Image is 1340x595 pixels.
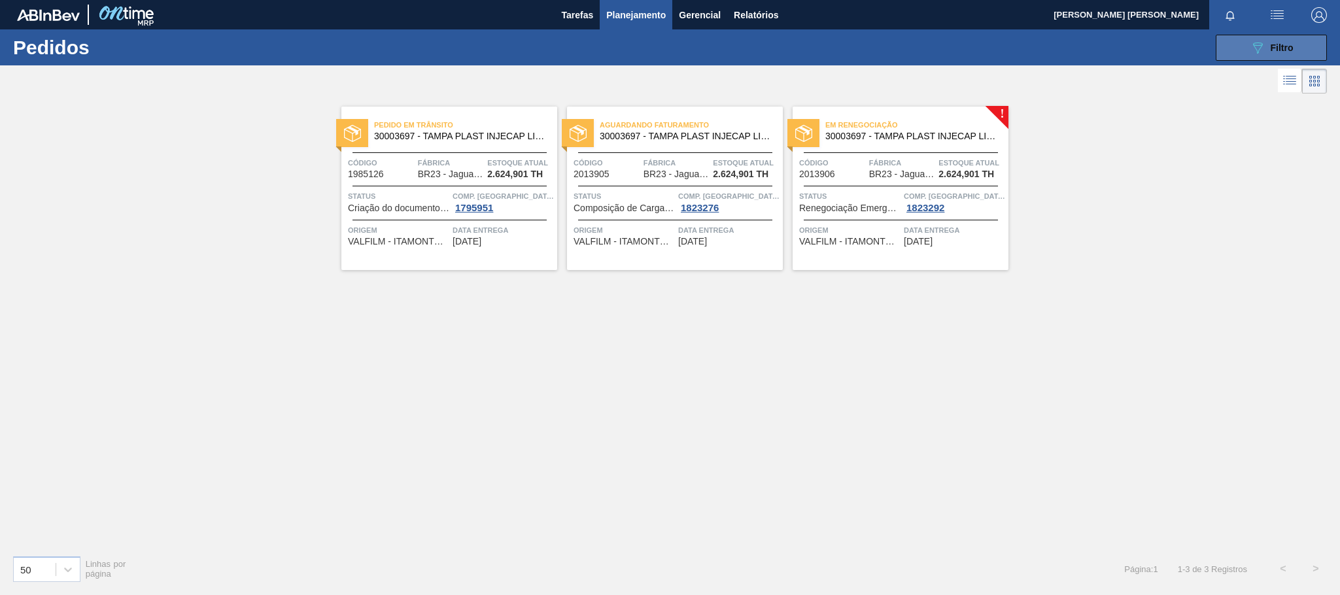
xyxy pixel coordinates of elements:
span: Estoque atual [713,156,780,169]
a: Comp. [GEOGRAPHIC_DATA]1823276 [678,190,780,213]
span: Linhas por página [86,559,126,579]
span: Código [574,156,640,169]
img: TNhmsLtSVTkK8tSr43FrP2fwEKptu5GPRR3wAAAABJRU5ErkJggg== [17,9,80,21]
span: Código [348,156,415,169]
button: Filtro [1216,35,1327,61]
button: Notificações [1209,6,1251,24]
span: Estoque atual [487,156,554,169]
span: Status [799,190,901,203]
span: VALFILM - ITAMONTE (MG) [348,237,449,246]
h1: Pedidos [13,40,211,55]
div: Visão em Lista [1278,69,1302,93]
span: 2013905 [574,169,610,179]
span: Data entrega [904,224,1005,237]
span: 27/08/2025 [453,237,481,246]
span: Relatórios [734,7,778,23]
span: Fábrica [418,156,485,169]
span: Fábrica [644,156,710,169]
a: statusPedido em Trânsito30003697 - TAMPA PLAST INJECAP LIMONETO S/LINERCódigo1985126FábricaBR23 -... [332,107,557,270]
button: < [1267,552,1299,585]
span: BR23 - Jaguariúna [869,169,935,179]
span: Status [348,190,449,203]
span: Gerencial [679,7,721,23]
span: Planejamento [606,7,666,23]
a: statusAguardando Faturamento30003697 - TAMPA PLAST INJECAP LIMONETO S/LINERCódigo2013905FábricaBR... [557,107,783,270]
span: Origem [799,224,901,237]
span: Em renegociação [825,118,1008,131]
span: Status [574,190,675,203]
span: 2013906 [799,169,835,179]
span: Fábrica [869,156,936,169]
span: Estoque atual [938,156,1005,169]
span: Tarefas [561,7,593,23]
span: BR23 - Jaguariúna [644,169,709,179]
a: Comp. [GEOGRAPHIC_DATA]1795951 [453,190,554,213]
span: 30003697 - TAMPA PLAST INJECAP LIMONETO S/LINER [374,131,547,141]
span: Aguardando Faturamento [600,118,783,131]
div: 50 [20,564,31,575]
span: Criação do documento VIM [348,203,449,213]
span: Comp. Carga [904,190,1005,203]
span: Pedido em Trânsito [374,118,557,131]
span: 2.624,901 TH [713,169,768,179]
img: userActions [1269,7,1285,23]
button: > [1299,552,1332,585]
span: VALFILM - ITAMONTE (MG) [574,237,675,246]
span: Renegociação Emergencial de Pedido [799,203,901,213]
div: 1823276 [678,203,721,213]
div: 1823292 [904,203,947,213]
span: 30003697 - TAMPA PLAST INJECAP LIMONETO S/LINER [825,131,998,141]
span: Data entrega [453,224,554,237]
span: Comp. Carga [453,190,554,203]
img: Logout [1311,7,1327,23]
span: 2.624,901 TH [487,169,543,179]
span: BR23 - Jaguariúna [418,169,483,179]
span: Origem [348,224,449,237]
span: 27/09/2025 [904,237,933,246]
div: Visão em Cards [1302,69,1327,93]
span: Comp. Carga [678,190,780,203]
span: Origem [574,224,675,237]
a: Comp. [GEOGRAPHIC_DATA]1823292 [904,190,1005,213]
span: Página : 1 [1124,564,1158,574]
span: 17/09/2025 [678,237,707,246]
span: 1 - 3 de 3 Registros [1178,564,1247,574]
span: 2.624,901 TH [938,169,994,179]
img: status [344,125,361,142]
img: status [570,125,587,142]
span: VALFILM - ITAMONTE (MG) [799,237,901,246]
div: 1795951 [453,203,496,213]
span: 30003697 - TAMPA PLAST INJECAP LIMONETO S/LINER [600,131,772,141]
span: Data entrega [678,224,780,237]
span: Composição de Carga Aceita [574,203,675,213]
img: status [795,125,812,142]
a: !statusEm renegociação30003697 - TAMPA PLAST INJECAP LIMONETO S/LINERCódigo2013906FábricaBR23 - J... [783,107,1008,270]
span: 1985126 [348,169,384,179]
span: Filtro [1271,42,1294,53]
span: Código [799,156,866,169]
